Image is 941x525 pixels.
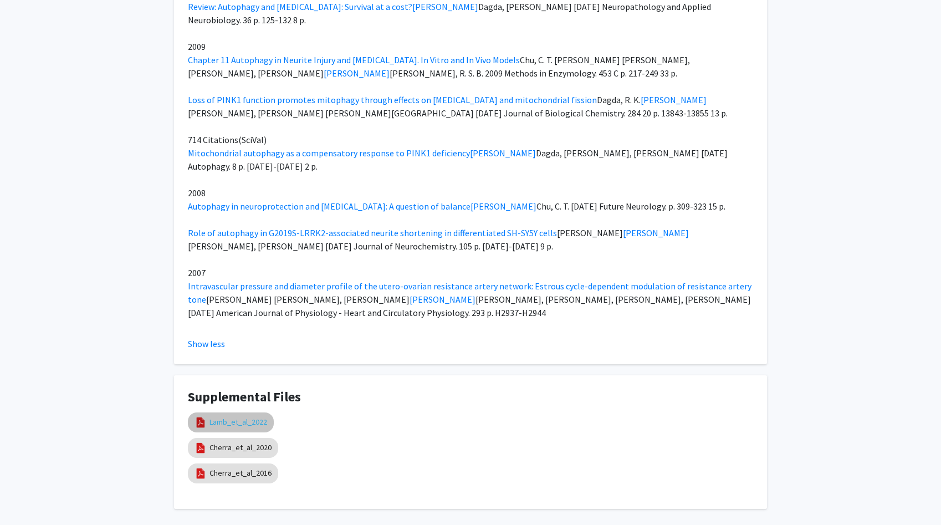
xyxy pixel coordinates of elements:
iframe: Chat [8,475,47,517]
a: Review: Autophagy and [MEDICAL_DATA]: Survival at a cost? [188,1,412,12]
a: Autophagy in neuroprotection and [MEDICAL_DATA]: A question of balance [188,201,471,212]
a: [PERSON_NAME] [324,68,390,79]
a: Role of autophagy in G2019S-LRRK2-associated neurite shortening in differentiated SH-SY5Y cells [188,227,557,238]
a: [PERSON_NAME] [470,147,536,159]
a: [PERSON_NAME] [471,201,536,212]
a: [PERSON_NAME] [641,94,707,105]
a: Intravascular pressure and diameter profile of the utero-ovarian resistance artery network: Estro... [188,281,751,305]
a: [PERSON_NAME] [410,294,475,305]
a: [PERSON_NAME] [412,1,478,12]
a: [PERSON_NAME] [623,227,689,238]
button: Show less [188,337,225,350]
a: Loss of PINK1 function promotes mitophagy through effects on [MEDICAL_DATA] and mitochondrial fis... [188,94,597,105]
a: Lamb_et_al_2022 [209,416,267,428]
a: Cherra_et_al_2016 [209,467,272,479]
h4: Supplemental Files [188,389,753,405]
img: pdf_icon.png [195,442,207,454]
img: pdf_icon.png [195,416,207,429]
a: Chapter 11 Autophagy in Neurite Injury and [MEDICAL_DATA]. In Vitro and In Vivo Models [188,54,520,65]
a: Mitochondrial autophagy as a compensatory response to PINK1 deficiency [188,147,470,159]
a: Cherra_et_al_2020 [209,442,272,453]
img: pdf_icon.png [195,467,207,480]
